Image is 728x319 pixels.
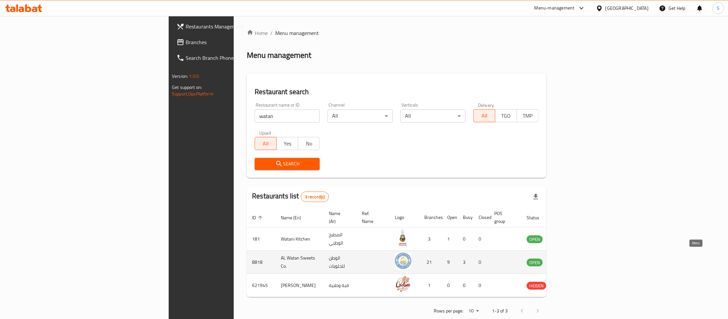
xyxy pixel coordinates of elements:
td: المطبخ الوطني [324,227,357,251]
label: Upsell [259,130,271,135]
td: 9 [442,251,458,274]
a: Support.OpsPlatform [172,90,213,98]
button: All [255,137,277,150]
span: Restaurants Management [186,23,285,30]
table: enhanced table [247,208,578,297]
span: TMP [519,111,536,121]
nav: breadcrumb [247,29,546,37]
td: قبة وطنية [324,274,357,297]
div: Rows per page: [466,306,482,316]
span: Name (Ar) [329,210,349,225]
span: Menu management [275,29,319,37]
span: Name (En) [281,214,310,222]
span: Get support on: [172,83,202,92]
button: TGO [495,109,517,122]
p: Rows per page: [434,307,463,315]
th: Branches [419,208,442,227]
div: All [328,109,393,123]
span: HIDDEN [527,282,546,290]
span: TGO [498,111,514,121]
td: 3 [458,251,473,274]
td: AL Watan Sweets Co. [276,251,324,274]
button: Yes [276,137,298,150]
p: 1-3 of 3 [492,307,508,315]
div: Total records count [301,192,329,202]
img: Quba Wataniya [395,276,411,292]
div: OPEN [527,235,543,243]
td: Watani Kitchen [276,227,324,251]
span: All [258,139,274,148]
td: 0 [458,227,473,251]
span: Search [260,160,314,168]
div: Menu-management [534,4,575,12]
button: Search [255,158,320,170]
a: Search Branch Phone [171,50,290,66]
a: Branches [171,34,290,50]
h2: Restaurants list [252,191,329,202]
span: Status [527,214,548,222]
span: S [717,5,720,12]
th: Logo [390,208,419,227]
span: No [301,139,317,148]
span: Ref. Name [362,210,382,225]
span: ID [252,214,264,222]
img: AL Watan Sweets Co. [395,253,411,269]
td: 1 [442,227,458,251]
img: Watani Kitchen [395,229,411,246]
span: Version: [172,72,188,80]
h2: Restaurant search [255,87,538,97]
button: All [473,109,495,122]
a: Restaurants Management [171,19,290,34]
div: Export file [528,189,544,205]
span: Branches [186,38,285,46]
span: OPEN [527,236,543,243]
th: Busy [458,208,473,227]
td: 0 [473,227,489,251]
td: 0 [442,274,458,297]
div: [GEOGRAPHIC_DATA] [605,5,649,12]
td: 0 [473,251,489,274]
td: 3 [419,227,442,251]
td: 0 [458,274,473,297]
span: All [476,111,493,121]
div: All [400,109,466,123]
td: [PERSON_NAME] [276,274,324,297]
span: 3 record(s) [301,194,329,200]
span: OPEN [527,259,543,266]
span: Search Branch Phone [186,54,285,62]
input: Search for restaurant name or ID.. [255,109,320,123]
td: 21 [419,251,442,274]
span: Yes [279,139,296,148]
td: 0 [473,274,489,297]
button: No [298,137,320,150]
button: TMP [516,109,538,122]
span: POS group [494,210,514,225]
td: الوطن للحلويات [324,251,357,274]
th: Open [442,208,458,227]
label: Delivery [478,103,494,107]
td: 1 [419,274,442,297]
span: 1.0.0 [189,72,199,80]
th: Closed [473,208,489,227]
